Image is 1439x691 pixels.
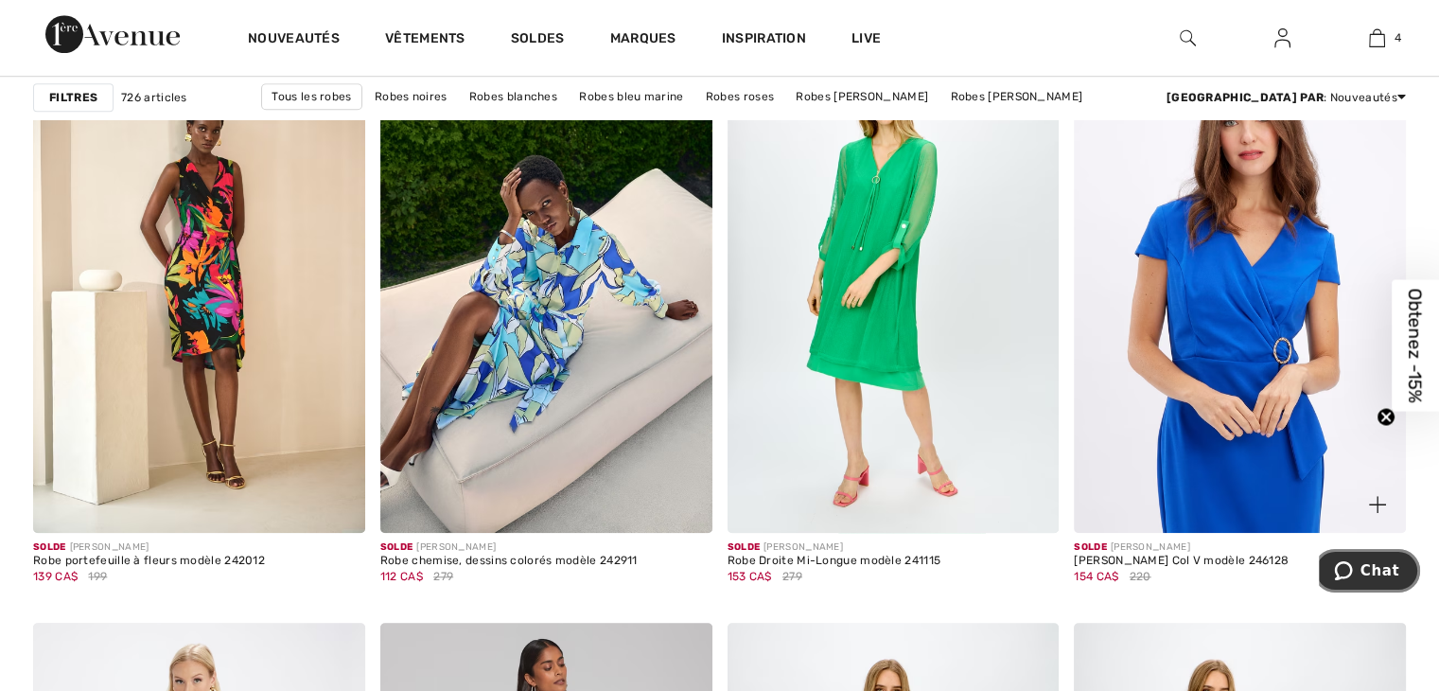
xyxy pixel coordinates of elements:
[1369,27,1385,49] img: Mon panier
[248,30,340,50] a: Nouveautés
[696,84,783,109] a: Robes roses
[1130,568,1151,585] span: 220
[575,110,676,134] a: Robes longues
[49,89,97,106] strong: Filtres
[33,570,78,583] span: 139 CA$
[1392,280,1439,412] div: Obtenez -15%Close teaser
[380,541,413,553] span: Solde
[782,568,802,585] span: 279
[786,84,938,109] a: Robes [PERSON_NAME]
[1405,289,1427,403] span: Obtenez -15%
[45,15,180,53] img: 1ère Avenue
[33,540,265,555] div: [PERSON_NAME]
[380,570,423,583] span: 112 CA$
[1167,89,1406,106] div: : Nouveautés
[261,83,361,110] a: Tous les robes
[940,84,1092,109] a: Robes [PERSON_NAME]
[1074,570,1118,583] span: 154 CA$
[460,84,567,109] a: Robes blanches
[1167,91,1324,104] strong: [GEOGRAPHIC_DATA] par
[1074,540,1289,555] div: [PERSON_NAME]
[380,35,712,533] img: Robe chemise, dessins colorés modèle 242911. Vanille/Multi
[1074,541,1107,553] span: Solde
[851,28,881,48] a: Live
[511,30,565,50] a: Soldes
[728,570,772,583] span: 153 CA$
[33,555,265,568] div: Robe portefeuille à fleurs modèle 242012
[365,84,457,109] a: Robes noires
[728,35,1060,533] img: Robe Droite Mi-Longue modèle 241115. Island green
[570,84,693,109] a: Robes bleu marine
[678,110,779,134] a: Robes courtes
[728,540,941,555] div: [PERSON_NAME]
[33,35,365,533] img: Robe portefeuille à fleurs modèle 242012. Noir/Multi
[1274,27,1290,49] img: Mes infos
[722,30,806,50] span: Inspiration
[1074,35,1406,533] a: Robe Fourreau Col V modèle 246128. Electric Blue
[88,568,107,585] span: 199
[728,541,761,553] span: Solde
[610,30,676,50] a: Marques
[1259,27,1306,50] a: Se connecter
[1369,496,1386,513] img: plus_v2.svg
[380,540,638,555] div: [PERSON_NAME]
[1395,29,1401,46] span: 4
[433,568,453,585] span: 279
[1180,27,1196,49] img: recherche
[728,555,941,568] div: Robe Droite Mi-Longue modèle 241115
[1319,549,1420,596] iframe: Ouvre un widget dans lequel vous pouvez chatter avec l’un de nos agents
[385,30,465,50] a: Vêtements
[1330,27,1423,49] a: 4
[1377,408,1395,427] button: Close teaser
[121,89,187,106] span: 726 articles
[380,555,638,568] div: Robe chemise, dessins colorés modèle 242911
[1074,555,1289,568] div: [PERSON_NAME] Col V modèle 246128
[33,541,66,553] span: Solde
